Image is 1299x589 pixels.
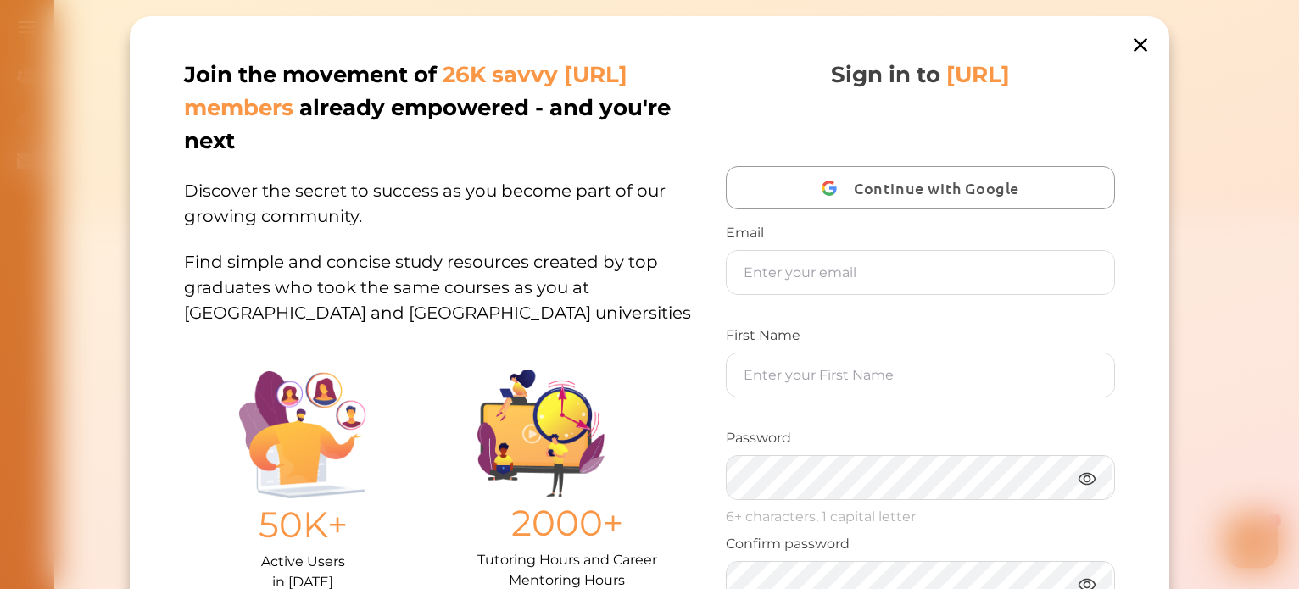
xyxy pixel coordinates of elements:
[727,428,1115,448] p: Password
[946,61,1010,88] span: [URL]
[240,498,367,552] p: 50K+
[477,370,605,497] img: Group%201403.ccdcecb8.png
[831,58,1010,92] p: Sign in to
[240,371,367,498] img: Illustration.25158f3c.png
[727,534,1115,554] p: Confirm password
[727,166,1115,209] button: Continue with Google
[727,223,1115,243] p: Email
[477,497,657,550] p: 2000+
[727,325,1115,346] p: First Name
[184,158,712,229] p: Discover the secret to success as you become part of our growing community.
[376,1,389,14] i: 1
[728,353,1114,397] input: Enter your First Name
[728,251,1114,294] input: Enter your email
[184,229,712,325] p: Find simple and concise study resources created by top graduates who took the same courses as you...
[184,58,709,158] p: Join the movement of already empowered - and you're next
[1077,468,1097,489] img: eye.3286bcf0.webp
[727,507,1115,527] p: 6+ characters, 1 capital letter
[854,168,1028,208] span: Continue with Google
